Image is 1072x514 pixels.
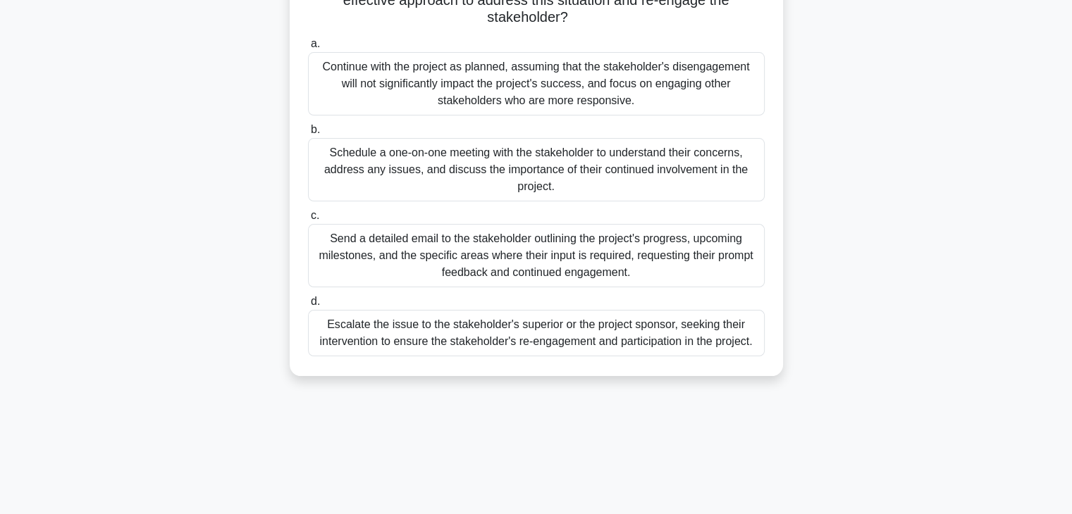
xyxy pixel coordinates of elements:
[308,310,765,356] div: Escalate the issue to the stakeholder's superior or the project sponsor, seeking their interventi...
[311,123,320,135] span: b.
[308,224,765,287] div: Send a detailed email to the stakeholder outlining the project's progress, upcoming milestones, a...
[308,138,765,201] div: Schedule a one-on-one meeting with the stakeholder to understand their concerns, address any issu...
[308,52,765,115] div: Continue with the project as planned, assuming that the stakeholder's disengagement will not sign...
[311,209,319,221] span: c.
[311,295,320,307] span: d.
[311,37,320,49] span: a.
